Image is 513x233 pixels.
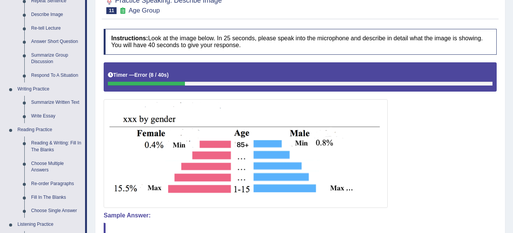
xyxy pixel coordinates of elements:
small: Exam occurring question [118,7,126,14]
a: Respond To A Situation [28,69,85,82]
a: Write Essay [28,109,85,123]
h5: Timer — [108,72,169,78]
a: Reading & Writing: Fill In The Blanks [28,136,85,157]
b: Error [134,72,147,78]
a: Summarize Group Discussion [28,49,85,69]
span: 11 [106,7,117,14]
h4: Look at the image below. In 25 seconds, please speak into the microphone and describe in detail w... [104,29,497,54]
a: Summarize Written Text [28,96,85,109]
a: Reading Practice [14,123,85,137]
a: Choose Single Answer [28,204,85,218]
a: Listening Practice [14,218,85,231]
h4: Sample Answer: [104,212,497,219]
a: Re-order Paragraphs [28,177,85,191]
a: Writing Practice [14,82,85,96]
b: ( [149,72,151,78]
a: Fill In The Blanks [28,191,85,204]
a: Describe Image [28,8,85,22]
b: Instructions: [111,35,148,41]
b: 8 / 40s [151,72,167,78]
a: Answer Short Question [28,35,85,49]
small: Age Group [129,7,160,14]
b: ) [167,72,169,78]
a: Choose Multiple Answers [28,157,85,177]
a: Re-tell Lecture [28,22,85,35]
